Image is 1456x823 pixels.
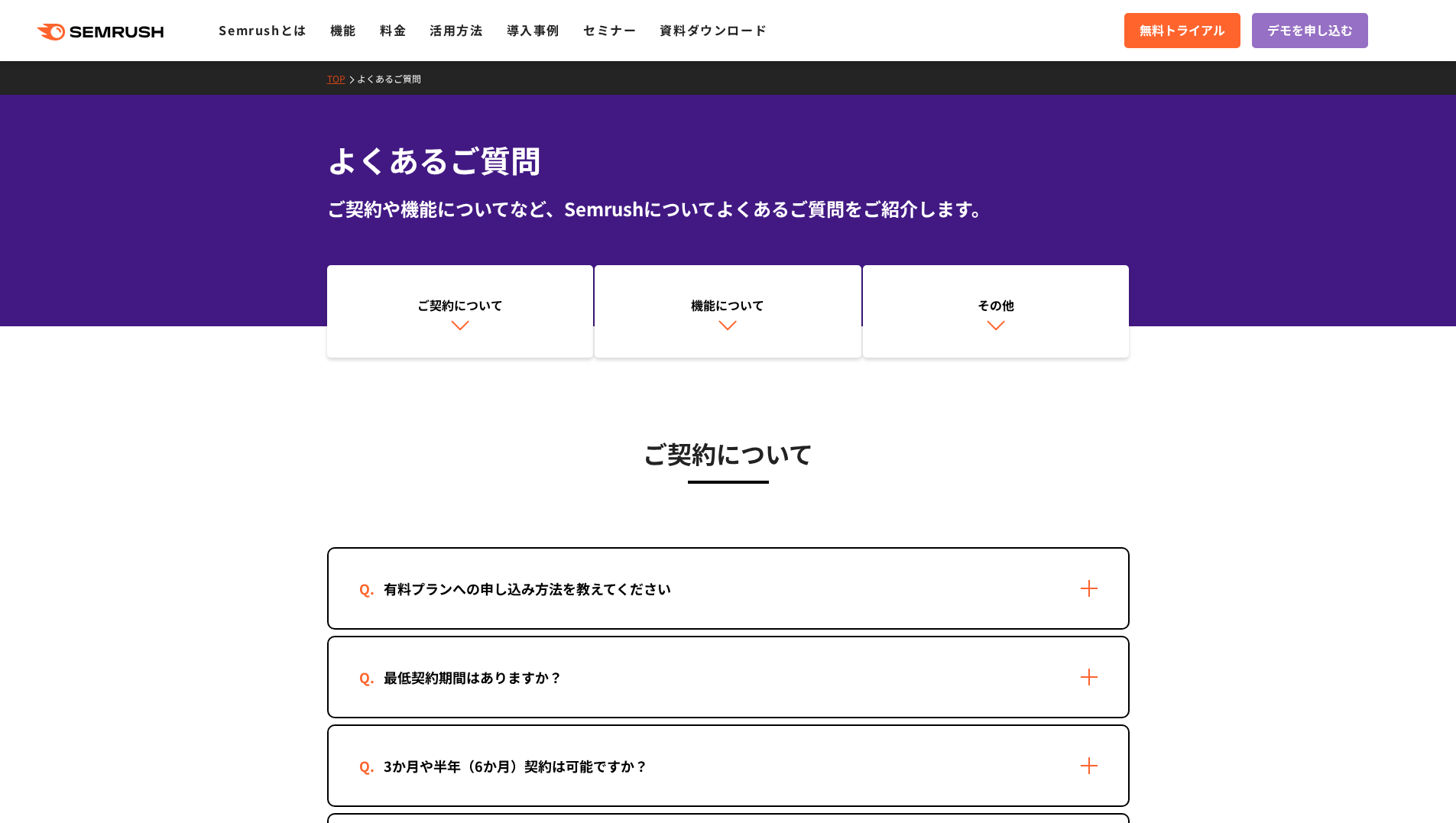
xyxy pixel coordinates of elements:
a: 活用方法 [430,21,483,39]
span: デモを申し込む [1267,21,1353,41]
div: 3か月や半年（6か月）契約は可能ですか？ [359,755,673,777]
div: 機能について [602,296,854,314]
a: 導入事例 [507,21,560,39]
div: 有料プランへの申し込み方法を教えてください [359,578,696,600]
span: 無料トライアル [1140,21,1225,41]
div: 最低契約期間はありますか？ [359,666,587,689]
a: Semrushとは [219,21,306,39]
a: セミナー [583,21,637,39]
a: その他 [863,265,1130,358]
a: 料金 [380,21,407,39]
a: 機能について [595,265,861,358]
a: 無料トライアル [1124,13,1240,48]
div: ご契約や機能についてなど、Semrushについてよくあるご質問をご紹介します。 [327,195,1130,222]
a: TOP [327,72,357,85]
a: デモを申し込む [1252,13,1368,48]
a: 機能 [330,21,357,39]
h3: ご契約について [327,434,1130,472]
div: ご契約について [335,296,586,314]
h1: よくあるご質問 [327,138,1130,183]
div: その他 [871,296,1122,314]
a: ご契約について [327,265,594,358]
a: 資料ダウンロード [660,21,767,39]
a: よくあるご質問 [357,72,433,85]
